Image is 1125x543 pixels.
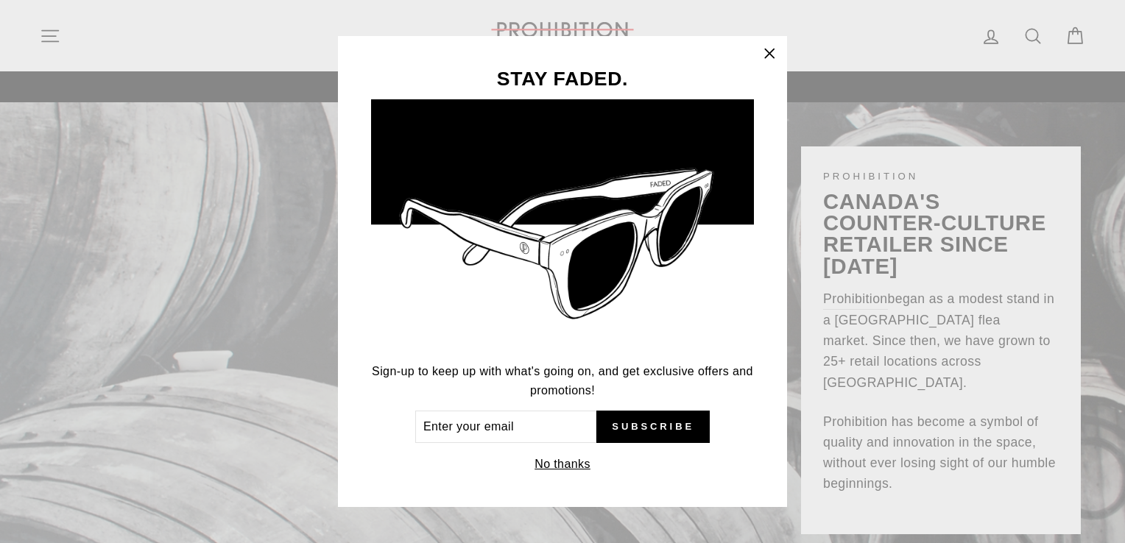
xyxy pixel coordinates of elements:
button: Subscribe [596,411,710,443]
input: Enter your email [415,411,596,443]
h3: STAY FADED. [371,69,754,89]
button: No thanks [530,454,595,475]
p: Sign-up to keep up with what's going on, and get exclusive offers and promotions! [371,362,754,400]
span: Subscribe [612,420,694,433]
